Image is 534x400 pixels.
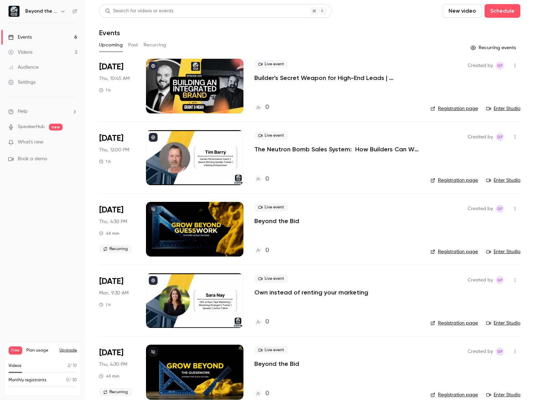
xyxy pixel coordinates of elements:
span: GF [497,276,503,284]
h4: 0 [265,246,269,255]
span: GF [497,133,503,141]
a: Own instead of renting your marketing [254,288,368,296]
span: new [49,124,63,130]
span: GF [497,347,503,356]
a: 0 [254,103,269,112]
h4: 0 [265,317,269,327]
span: Grant Fuellenbach [496,276,504,284]
span: Live event [254,60,288,68]
div: 1 h [99,87,111,93]
a: The Neutron Bomb Sales System: How Builders Can Win High-Margin Projects by Building Radical Trust [254,145,419,153]
span: Live event [254,203,288,211]
span: Thu, 4:30 PM [99,361,127,368]
div: 1 h [99,159,111,164]
a: Enter Studio [486,105,520,112]
span: [DATE] [99,276,123,287]
div: Sep 15 Mon, 9:30 AM (America/Denver) [99,273,135,328]
span: Mon, 9:30 AM [99,290,129,296]
div: Sep 4 Thu, 10:45 AM (America/Denver) [99,59,135,113]
span: Grant Fuellenbach [496,61,504,70]
button: Upcoming [99,40,123,51]
a: Registration page [430,177,478,184]
a: Registration page [430,105,478,112]
span: Book a demo [18,155,47,163]
span: Plan usage [26,348,55,353]
button: Upgrade [59,348,77,353]
span: Grant Fuellenbach [496,205,504,213]
p: / 30 [66,377,77,383]
a: 0 [254,317,269,327]
div: Search for videos or events [105,8,173,15]
button: New video [443,4,482,18]
div: Sep 18 Thu, 4:30 PM (America/Denver) [99,345,135,399]
span: 0 [66,378,69,382]
p: / 10 [68,363,77,369]
span: Recurring [99,388,132,396]
img: Beyond the Bid [9,6,19,17]
a: Enter Studio [486,391,520,398]
span: Live event [254,132,288,140]
span: Live event [254,275,288,283]
a: 0 [254,246,269,255]
h4: 0 [265,103,269,112]
span: What's new [18,139,43,146]
iframe: Noticeable Trigger [69,139,77,146]
span: [DATE] [99,61,123,72]
span: [DATE] [99,133,123,144]
button: Past [128,40,138,51]
h6: Beyond the Bid [25,8,57,15]
a: Registration page [430,391,478,398]
a: Beyond the Bid [254,217,299,225]
h1: Events [99,29,120,37]
span: Thu, 12:00 PM [99,147,129,153]
span: Grant Fuellenbach [496,347,504,356]
a: Registration page [430,248,478,255]
div: 1 h [99,302,111,307]
div: 45 min [99,373,119,379]
span: Help [18,108,28,115]
button: Recurring [144,40,166,51]
span: Created by [468,61,493,70]
a: Beyond the Bid [254,360,299,368]
div: 45 min [99,231,119,236]
div: Settings [8,79,36,86]
span: 2 [68,364,70,368]
a: Registration page [430,320,478,327]
div: Sep 4 Thu, 12:00 PM (America/Denver) [99,130,135,185]
span: Free [9,346,22,355]
a: Builder's Secret Weapon for High-End Leads | [PERSON_NAME] [254,74,419,82]
span: [DATE] [99,205,123,216]
h4: 0 [265,175,269,184]
a: Enter Studio [486,320,520,327]
span: [DATE] [99,347,123,358]
li: help-dropdown-opener [8,108,77,115]
span: Thu, 10:45 AM [99,75,130,82]
h4: 0 [265,389,269,398]
span: Grant Fuellenbach [496,133,504,141]
span: Created by [468,133,493,141]
span: Created by [468,347,493,356]
span: GF [497,61,503,70]
span: Created by [468,276,493,284]
div: Sep 4 Thu, 4:30 PM (America/Denver) [99,202,135,257]
div: Audience [8,64,39,71]
a: SpeakerHub [18,123,45,130]
span: Live event [254,346,288,354]
a: 0 [254,389,269,398]
button: Schedule [484,4,520,18]
p: Videos [9,363,22,369]
span: GF [497,205,503,213]
span: Thu, 4:30 PM [99,218,127,225]
a: Enter Studio [486,248,520,255]
div: Events [8,34,32,41]
a: 0 [254,175,269,184]
button: Recurring events [467,42,520,53]
span: Recurring [99,245,132,253]
span: Created by [468,205,493,213]
p: Monthly registrants [9,377,46,383]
